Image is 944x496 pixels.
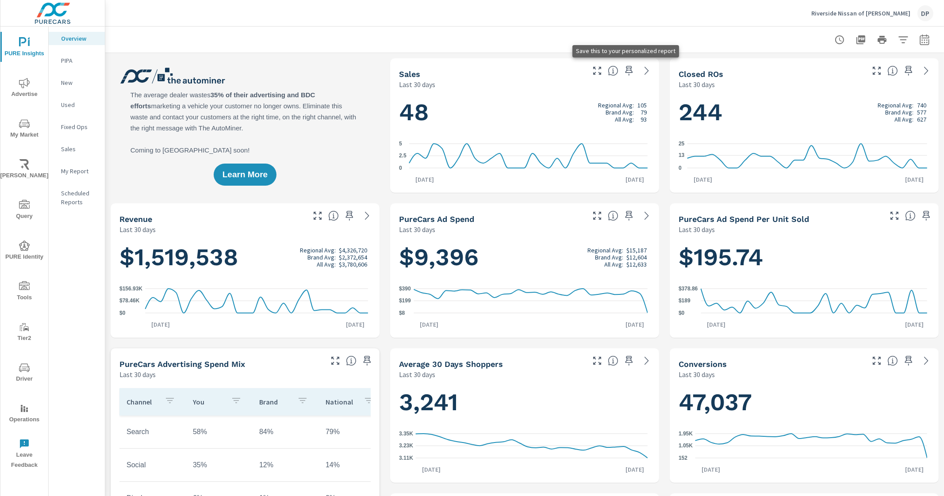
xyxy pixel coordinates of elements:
p: [DATE] [416,465,447,474]
text: 3.35K [399,431,413,437]
p: National [326,397,357,406]
p: [DATE] [340,320,371,329]
p: Last 30 days [399,79,435,90]
p: 740 [917,102,926,109]
span: Save this to your personalized report [919,209,933,223]
p: Last 30 days [399,224,435,235]
p: Fixed Ops [61,122,98,131]
h1: $195.74 [679,242,930,272]
text: $156.93K [119,286,142,292]
text: $390 [399,286,411,292]
span: Leave Feedback [3,439,46,470]
text: $0 [679,310,685,316]
text: 13 [679,152,685,158]
button: Make Fullscreen [590,209,604,223]
div: DP [917,5,933,21]
text: 3.11K [399,455,413,461]
text: 5 [399,141,402,147]
span: Tier2 [3,322,46,343]
p: [DATE] [619,175,650,184]
span: Save this to your personalized report [622,209,636,223]
h5: PureCars Ad Spend [399,214,474,224]
div: Overview [49,32,105,45]
h1: 47,037 [679,387,930,417]
td: 58% [186,421,252,443]
span: Operations [3,403,46,425]
p: 627 [917,116,926,123]
span: My Market [3,118,46,140]
p: Brand Avg: [307,254,336,261]
text: 2.5 [399,153,407,159]
div: nav menu [0,27,48,474]
span: Total cost of media for all PureCars channels for the selected dealership group over the selected... [608,210,618,221]
button: Make Fullscreen [590,64,604,78]
text: 1.95K [679,431,693,437]
p: All Avg: [615,116,634,123]
button: Make Fullscreen [870,64,884,78]
span: Total sales revenue over the selected date range. [Source: This data is sourced from the dealer’s... [328,210,339,221]
td: 14% [319,454,385,476]
span: [PERSON_NAME] [3,159,46,181]
span: The number of dealer-specified goals completed by a visitor. [Source: This data is provided by th... [887,355,898,366]
span: PURE Identity [3,240,46,262]
div: My Report [49,164,105,178]
p: My Report [61,167,98,176]
button: Print Report [873,31,891,49]
p: 577 [917,109,926,116]
h5: Closed ROs [679,69,723,79]
span: Save this to your personalized report [902,64,916,78]
p: Regional Avg: [587,247,623,254]
p: [DATE] [145,320,176,329]
text: 3.23K [399,443,413,449]
p: Regional Avg: [878,102,913,109]
p: Used [61,100,98,109]
span: Learn More [223,171,268,179]
p: Regional Avg: [598,102,634,109]
a: See more details in report [640,354,654,368]
text: 25 [679,141,685,147]
p: Last 30 days [679,369,715,380]
a: See more details in report [360,209,374,223]
p: Last 30 days [119,369,156,380]
p: $12,633 [626,261,647,268]
div: Fixed Ops [49,120,105,134]
p: Last 30 days [119,224,156,235]
p: Regional Avg: [300,247,336,254]
td: 35% [186,454,252,476]
button: Select Date Range [916,31,933,49]
text: 152 [679,455,687,461]
div: New [49,76,105,89]
h5: Revenue [119,214,152,224]
p: 93 [641,116,647,123]
h5: Sales [399,69,420,79]
td: 12% [252,454,319,476]
p: [DATE] [619,320,650,329]
p: [DATE] [701,320,732,329]
a: See more details in report [919,354,933,368]
text: 0 [399,165,402,171]
button: "Export Report to PDF" [852,31,870,49]
text: $0 [119,310,126,316]
div: Scheduled Reports [49,187,105,209]
span: Save this to your personalized report [902,354,916,368]
p: Last 30 days [679,79,715,90]
p: New [61,78,98,87]
p: $15,187 [626,247,647,254]
p: [DATE] [695,465,726,474]
text: 1.05K [679,443,693,449]
p: All Avg: [894,116,913,123]
p: Sales [61,145,98,153]
p: [DATE] [899,320,930,329]
a: See more details in report [640,64,654,78]
p: Overview [61,34,98,43]
span: Number of Repair Orders Closed by the selected dealership group over the selected time range. [So... [887,65,898,76]
h1: $1,519,538 [119,242,371,272]
text: $8 [399,310,405,316]
span: Tools [3,281,46,303]
h1: 244 [679,97,930,127]
h5: PureCars Ad Spend Per Unit Sold [679,214,809,224]
div: PIPA [49,54,105,67]
p: Brand Avg: [885,109,913,116]
p: $2,372,654 [339,254,367,261]
p: Brand Avg: [595,254,623,261]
